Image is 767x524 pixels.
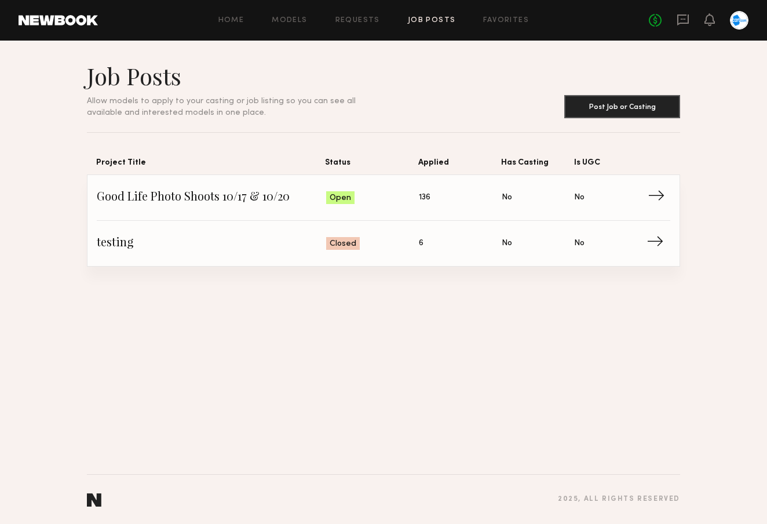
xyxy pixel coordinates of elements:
span: Good Life Photo Shoots 10/17 & 10/20 [97,189,326,206]
span: Project Title [96,156,325,174]
span: Has Casting [501,156,574,174]
span: No [574,237,585,250]
span: → [648,189,671,206]
a: testingClosed6NoNo→ [97,221,670,266]
a: Models [272,17,307,24]
span: 136 [419,191,430,204]
a: Home [218,17,244,24]
span: No [502,237,512,250]
div: 2025 , all rights reserved [558,496,680,503]
span: Applied [418,156,501,174]
span: testing [97,235,326,252]
a: Favorites [483,17,529,24]
span: → [647,235,670,252]
span: 6 [419,237,423,250]
a: Good Life Photo Shoots 10/17 & 10/20Open136NoNo→ [97,175,670,221]
a: Job Posts [408,17,456,24]
span: Is UGC [574,156,647,174]
h1: Job Posts [87,61,383,90]
span: Open [330,192,351,204]
span: No [502,191,512,204]
a: Requests [335,17,380,24]
span: Closed [330,238,356,250]
span: Status [325,156,418,174]
span: No [574,191,585,204]
button: Post Job or Casting [564,95,680,118]
span: Allow models to apply to your casting or job listing so you can see all available and interested ... [87,97,356,117]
